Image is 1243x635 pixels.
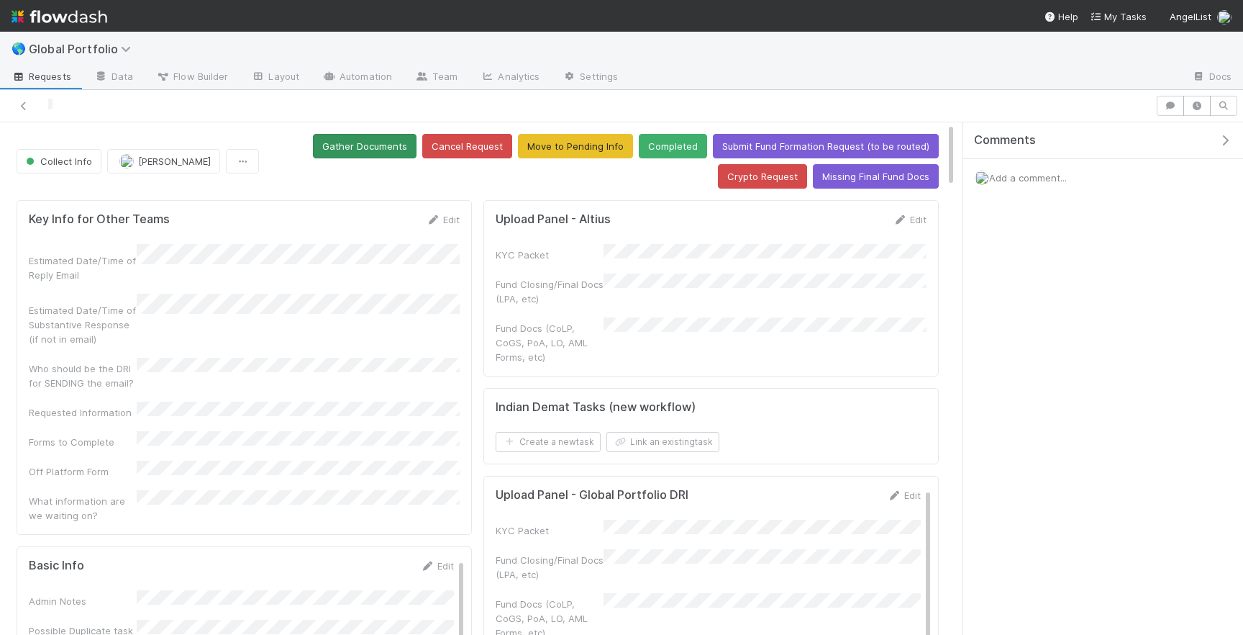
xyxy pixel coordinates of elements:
[404,66,469,89] a: Team
[29,42,138,56] span: Global Portfolio
[29,494,137,523] div: What information are we waiting on?
[29,559,84,573] h5: Basic Info
[1090,11,1147,22] span: My Tasks
[496,488,688,503] h5: Upload Panel - Global Portfolio DRI
[518,134,633,158] button: Move to Pending Info
[107,149,220,174] button: [PERSON_NAME]
[975,171,989,185] img: avatar_e0ab5a02-4425-4644-8eca-231d5bcccdf4.png
[496,277,604,306] div: Fund Closing/Final Docs (LPA, etc)
[1044,9,1078,24] div: Help
[240,66,311,89] a: Layout
[639,134,707,158] button: Completed
[29,594,137,608] div: Admin Notes
[974,133,1036,148] span: Comments
[496,212,611,227] h5: Upload Panel - Altius
[29,464,137,479] div: Off Platform Form
[29,405,137,420] div: Requested Information
[551,66,629,89] a: Settings
[29,253,137,282] div: Estimated Date/Time of Reply Email
[989,172,1067,184] span: Add a comment...
[156,69,228,84] span: Flow Builder
[311,66,404,89] a: Automation
[12,69,71,84] span: Requests
[29,303,137,346] div: Estimated Date/Time of Substantive Response (if not in email)
[496,553,604,582] div: Fund Closing/Final Docs (LPA, etc)
[887,490,921,501] a: Edit
[496,432,601,452] button: Create a newtask
[420,560,454,572] a: Edit
[813,164,939,189] button: Missing Final Fund Docs
[606,432,719,452] button: Link an existingtask
[29,361,137,390] div: Who should be the DRI for SENDING the email?
[145,66,240,89] a: Flow Builder
[469,66,551,89] a: Analytics
[713,134,939,158] button: Submit Fund Formation Request (to be routed)
[496,321,604,364] div: Fund Docs (CoLP, CoGS, PoA, LO, AML Forms, etc)
[138,156,211,167] span: [PERSON_NAME]
[29,435,137,449] div: Forms to Complete
[119,154,134,168] img: avatar_e0ab5a02-4425-4644-8eca-231d5bcccdf4.png
[1170,11,1211,22] span: AngelList
[496,523,604,538] div: KYC Packet
[718,164,807,189] button: Crypto Request
[893,214,926,225] a: Edit
[496,248,604,262] div: KYC Packet
[426,214,460,225] a: Edit
[1217,10,1231,24] img: avatar_e0ab5a02-4425-4644-8eca-231d5bcccdf4.png
[1090,9,1147,24] a: My Tasks
[23,156,92,167] span: Collect Info
[12,4,107,29] img: logo-inverted-e16ddd16eac7371096b0.svg
[83,66,145,89] a: Data
[422,134,512,158] button: Cancel Request
[12,42,26,55] span: 🌎
[496,400,696,415] h5: Indian Demat Tasks (new workflow)
[1180,66,1243,89] a: Docs
[17,149,101,174] button: Collect Info
[29,212,170,227] h5: Key Info for Other Teams
[313,134,416,158] button: Gather Documents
